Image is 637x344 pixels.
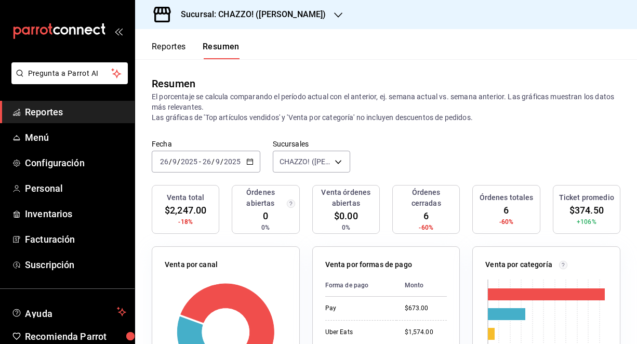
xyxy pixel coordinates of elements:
input: -- [160,157,169,166]
span: / [177,157,180,166]
h3: Venta órdenes abiertas [317,187,375,209]
span: Pregunta a Parrot AI [28,68,112,79]
span: Ayuda [25,306,113,318]
span: Recomienda Parrot [25,329,126,343]
span: 6 [423,209,429,223]
span: / [220,157,223,166]
span: Suscripción [25,258,126,272]
input: ---- [180,157,198,166]
div: Uber Eats [325,328,388,337]
div: $1,574.00 [405,328,447,337]
span: +106% [577,217,596,227]
label: Fecha [152,140,260,148]
span: Reportes [25,105,126,119]
span: 0 [263,209,268,223]
h3: Órdenes totales [480,192,534,203]
span: $2,247.00 [165,203,206,217]
input: -- [215,157,220,166]
span: 6 [503,203,509,217]
a: Pregunta a Parrot AI [7,75,128,86]
input: ---- [223,157,241,166]
span: Facturación [25,232,126,246]
h3: Ticket promedio [559,192,614,203]
label: Sucursales [273,140,350,148]
div: $673.00 [405,304,447,313]
span: 0% [261,223,270,232]
span: -60% [419,223,433,232]
span: Menú [25,130,126,144]
input: -- [202,157,211,166]
p: El porcentaje se calcula comparando el período actual con el anterior, ej. semana actual vs. sema... [152,91,620,123]
div: Pay [325,304,388,313]
h3: Órdenes cerradas [397,187,455,209]
span: - [199,157,201,166]
span: -18% [178,217,193,227]
button: Resumen [203,42,240,59]
span: / [211,157,215,166]
span: $374.50 [569,203,604,217]
p: Venta por categoría [485,259,552,270]
span: CHAZZO! ([PERSON_NAME]) [280,156,331,167]
input: -- [172,157,177,166]
span: -60% [499,217,514,227]
span: / [169,157,172,166]
span: Inventarios [25,207,126,221]
button: Reportes [152,42,186,59]
h3: Órdenes abiertas [236,187,284,209]
h3: Sucursal: CHAZZO! ([PERSON_NAME]) [172,8,326,21]
th: Monto [396,274,447,297]
span: 0% [342,223,350,232]
th: Forma de pago [325,274,396,297]
div: navigation tabs [152,42,240,59]
div: Resumen [152,76,195,91]
span: Personal [25,181,126,195]
span: $0.00 [334,209,358,223]
button: Pregunta a Parrot AI [11,62,128,84]
h3: Venta total [167,192,204,203]
p: Venta por canal [165,259,218,270]
button: open_drawer_menu [114,27,123,35]
p: Venta por formas de pago [325,259,412,270]
span: Configuración [25,156,126,170]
